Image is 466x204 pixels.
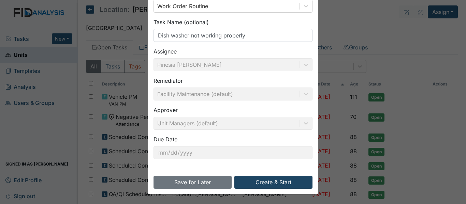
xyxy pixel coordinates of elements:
button: Create & Start [234,176,312,189]
label: Due Date [154,135,177,143]
label: Approver [154,106,178,114]
label: Remediator [154,77,183,85]
label: Task Name (optional) [154,18,209,26]
label: Assignee [154,47,177,56]
div: Work Order Routine [157,2,208,10]
button: Save for Later [154,176,232,189]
